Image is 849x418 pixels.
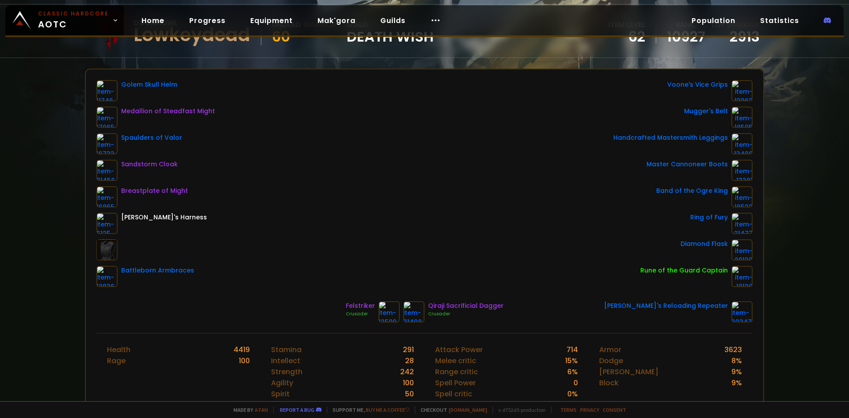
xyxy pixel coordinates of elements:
span: Death Wish [347,30,434,43]
div: [PERSON_NAME]'s Reloading Repeater [604,301,728,311]
div: Master Cannoneer Boots [646,160,728,169]
span: Checkout [415,406,487,413]
a: [DOMAIN_NAME] [449,406,487,413]
a: Report a bug [280,406,314,413]
img: item-11746 [96,80,118,101]
img: item-13381 [731,160,753,181]
img: item-16733 [96,133,118,154]
div: Handcrafted Mastersmith Leggings [613,133,728,142]
div: guild [347,19,434,43]
div: [PERSON_NAME] [599,366,658,377]
img: item-17065 [96,107,118,128]
img: item-20130 [731,239,753,261]
div: Spell Power [435,377,476,388]
div: 6 % [567,366,578,377]
a: Guilds [373,12,413,30]
img: item-12590 [379,301,400,322]
a: 10927 [667,30,705,43]
div: 291 [403,344,414,355]
div: Intellect [271,355,300,366]
a: Privacy [580,406,599,413]
img: item-13498 [731,133,753,154]
div: Health [107,344,130,355]
img: item-19120 [731,266,753,287]
a: Mak'gora [310,12,363,30]
div: 0 [574,377,578,388]
div: Agility [271,377,293,388]
div: Diamond Flask [681,239,728,249]
div: Block [599,377,619,388]
div: Band of the Ogre King [656,186,728,196]
div: Armor [599,344,621,355]
div: Attack Power [435,344,483,355]
div: 0 % [567,388,578,399]
div: [PERSON_NAME]'s Harness [121,213,207,222]
img: item-22347 [731,301,753,322]
div: 28 [405,355,414,366]
div: Golem Skull Helm [121,80,177,89]
div: Spaulders of Valor [121,133,182,142]
div: Voone's Vice Grips [667,80,728,89]
span: Support me, [327,406,409,413]
a: Equipment [243,12,300,30]
div: Rune of the Guard Captain [640,266,728,275]
img: item-21477 [731,213,753,234]
div: Sandstorm Cloak [121,160,178,169]
div: 4419 [233,344,250,355]
div: 714 [566,344,578,355]
a: Buy me a coffee [366,406,409,413]
div: Mugger's Belt [684,107,728,116]
div: Dodge [599,355,623,366]
div: Range critic [435,366,478,377]
img: item-12936 [96,266,118,287]
div: Crusader [428,311,504,318]
div: 9 % [731,366,742,377]
span: Made by [228,406,268,413]
a: Population [685,12,742,30]
div: Spirit [271,388,290,399]
div: Melee critic [435,355,476,366]
a: Classic HardcoreAOTC [5,5,124,35]
img: item-18522 [731,186,753,207]
div: Battleborn Armbraces [121,266,194,275]
small: Classic Hardcore [38,10,109,18]
div: 15 % [565,355,578,366]
div: Breastplate of Might [121,186,188,196]
img: item-16865 [96,186,118,207]
a: Terms [560,406,577,413]
div: Stamina [271,344,302,355]
div: Felstriker [346,301,375,311]
div: Ring of Fury [690,213,728,222]
div: 9 % [731,377,742,388]
a: Consent [603,406,626,413]
div: Spell critic [435,388,472,399]
div: Strength [271,366,302,377]
div: 242 [400,366,414,377]
div: 50 [405,388,414,399]
div: Crusader [346,311,375,318]
a: Statistics [753,12,806,30]
div: Medallion of Steadfast Might [121,107,215,116]
div: 3623 [724,344,742,355]
img: item-6125 [96,213,118,234]
img: item-21498 [403,301,424,322]
img: item-18505 [731,107,753,128]
a: Home [134,12,172,30]
div: 8 % [731,355,742,366]
div: Lowkeydead [134,28,250,42]
span: AOTC [38,10,109,31]
img: item-21456 [96,160,118,181]
span: v. d752d5 - production [493,406,546,413]
a: a fan [255,406,268,413]
div: Rage [107,355,126,366]
div: 100 [403,377,414,388]
a: Progress [182,12,233,30]
div: 100 [239,355,250,366]
img: item-13963 [731,80,753,101]
div: Qiraji Sacrificial Dagger [428,301,504,311]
